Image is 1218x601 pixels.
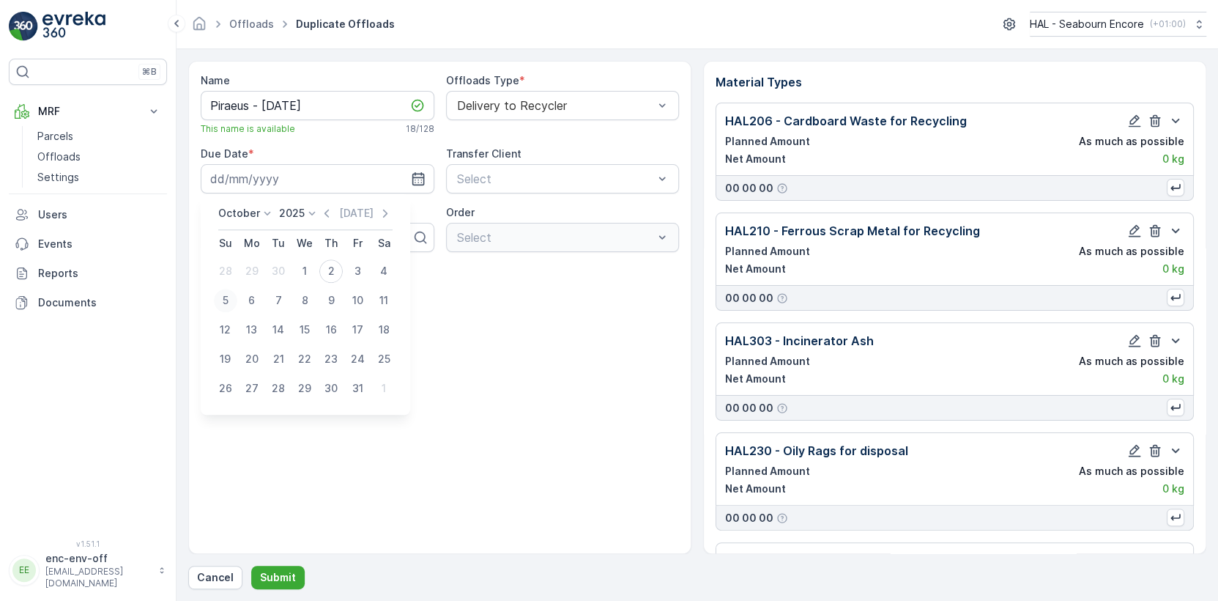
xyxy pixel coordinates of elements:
div: 4 [372,259,396,283]
div: EE [12,558,36,582]
div: 24 [346,347,369,371]
p: Reports [38,266,161,281]
p: Submit [260,570,296,585]
p: MRF [38,104,138,119]
p: ( +01:00 ) [1150,18,1186,30]
div: 17 [346,318,369,342]
div: 5 [214,289,237,312]
p: enc-env-off [45,551,151,566]
p: As much as possible [1079,244,1184,259]
div: 31 [346,377,369,400]
label: Name [201,74,230,86]
button: EEenc-env-off[EMAIL_ADDRESS][DOMAIN_NAME] [9,551,167,589]
div: 19 [214,347,237,371]
div: 15 [293,318,316,342]
p: 00 00 00 [725,511,773,526]
div: 30 [267,259,290,283]
p: Net Amount [725,152,786,166]
a: Documents [9,288,167,317]
a: Settings [31,167,167,188]
div: 28 [214,259,237,283]
div: 9 [319,289,343,312]
p: 18 / 128 [406,123,434,135]
a: Parcels [31,126,167,147]
th: Monday [239,230,265,257]
span: Duplicate Offloads [293,17,398,32]
a: Offloads [229,18,274,30]
p: 2025 [279,206,305,221]
label: Transfer Client [446,147,521,160]
div: 22 [293,347,316,371]
div: 8 [293,289,316,312]
a: Users [9,200,167,229]
div: 26 [214,377,237,400]
p: [EMAIL_ADDRESS][DOMAIN_NAME] [45,566,151,589]
div: 27 [240,377,264,400]
div: 1 [372,377,396,400]
p: Settings [37,170,79,185]
th: Sunday [212,230,239,257]
a: Homepage [191,21,207,34]
div: 1 [293,259,316,283]
p: [DATE] [339,206,374,221]
p: ⌘B [142,66,157,78]
p: 0 kg [1162,372,1184,386]
div: 14 [267,318,290,342]
div: 11 [372,289,396,312]
p: Offloads [37,150,81,164]
p: 00 00 00 [725,291,773,306]
p: As much as possible [1079,354,1184,369]
th: Thursday [318,230,344,257]
p: Material Types [716,73,1194,91]
div: 7 [267,289,290,312]
p: Net Amount [725,372,786,386]
div: 29 [293,377,316,400]
p: Net Amount [725,262,786,276]
img: logo [9,12,38,41]
div: Help Tooltip Icon [776,182,788,194]
p: Cancel [197,570,234,585]
a: Offloads [31,147,167,167]
span: This name is available [201,123,295,135]
span: v 1.51.1 [9,539,167,548]
a: Reports [9,259,167,288]
p: HAL302 - Wet Food Waste [725,552,877,569]
p: Planned Amount [725,134,810,149]
div: 20 [240,347,264,371]
div: 10 [346,289,369,312]
div: 2 [319,259,343,283]
p: Select [457,170,654,188]
button: Cancel [188,566,242,589]
label: Due Date [201,147,248,160]
div: Help Tooltip Icon [776,292,788,304]
p: 0 kg [1162,262,1184,276]
div: 23 [319,347,343,371]
div: 6 [240,289,264,312]
p: Users [38,207,161,222]
p: HAL230 - Oily Rags for disposal [725,442,908,460]
p: October [218,206,260,221]
p: As much as possible [1079,464,1184,479]
button: HAL - Seabourn Encore(+01:00) [1030,12,1206,37]
p: Planned Amount [725,464,810,479]
p: Planned Amount [725,354,810,369]
p: HAL - Seabourn Encore [1030,17,1144,32]
p: As much as possible [1079,134,1184,149]
th: Friday [344,230,371,257]
p: HAL210 - Ferrous Scrap Metal for Recycling [725,222,980,240]
p: Documents [38,295,161,310]
div: 12 [214,318,237,342]
a: Events [9,229,167,259]
p: Net Amount [725,482,786,496]
label: Order [446,206,475,218]
div: 13 [240,318,264,342]
p: 0 kg [1162,482,1184,496]
p: 0 kg [1162,152,1184,166]
p: 00 00 00 [725,401,773,416]
div: 16 [319,318,343,342]
div: 28 [267,377,290,400]
p: HAL206 - Cardboard Waste for Recycling [725,112,967,130]
div: 3 [346,259,369,283]
label: Offloads Type [446,74,519,86]
input: dd/mm/yyyy [201,164,434,193]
